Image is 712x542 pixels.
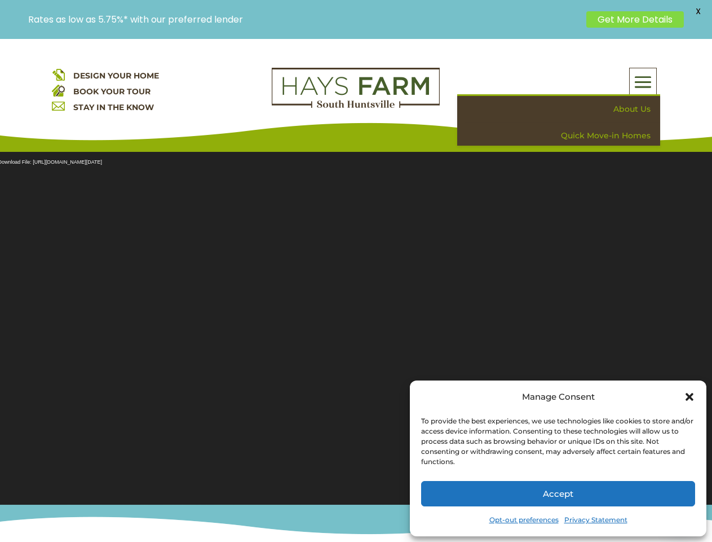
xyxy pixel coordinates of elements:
[73,71,159,81] a: DESIGN YOUR HOME
[522,389,595,405] div: Manage Consent
[272,100,440,111] a: hays farm homes huntsville development
[465,123,660,149] a: Quick Move-in Homes
[489,512,559,528] a: Opt-out preferences
[28,14,581,25] p: Rates as low as 5.75%* with our preferred lender
[586,11,684,28] a: Get More Details
[465,96,660,123] a: About Us
[73,86,151,97] a: BOOK YOUR TOUR
[689,3,706,20] span: X
[52,84,65,97] img: book your home tour
[73,102,154,112] a: STAY IN THE KNOW
[564,512,627,528] a: Privacy Statement
[272,68,440,108] img: Logo
[421,481,695,506] button: Accept
[421,416,694,467] div: To provide the best experiences, we use technologies like cookies to store and/or access device i...
[52,68,65,81] img: design your home
[684,391,695,403] div: Close dialog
